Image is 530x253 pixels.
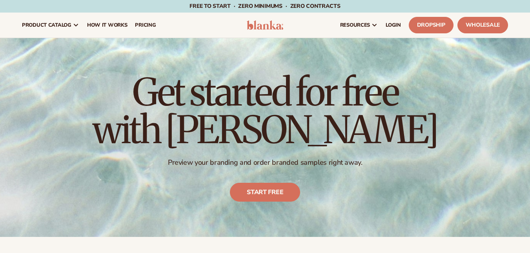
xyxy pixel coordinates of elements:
h1: Get started for free with [PERSON_NAME] [93,73,438,149]
a: How It Works [83,13,131,38]
a: LOGIN [382,13,405,38]
a: pricing [131,13,160,38]
a: Dropship [409,17,454,33]
a: Wholesale [457,17,508,33]
a: resources [336,13,382,38]
img: logo [247,20,284,30]
span: How It Works [87,22,127,28]
span: product catalog [22,22,71,28]
a: Start free [230,183,300,202]
span: resources [340,22,370,28]
span: Free to start · ZERO minimums · ZERO contracts [189,2,340,10]
p: Preview your branding and order branded samples right away. [93,158,438,167]
a: product catalog [18,13,83,38]
span: pricing [135,22,156,28]
span: LOGIN [386,22,401,28]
